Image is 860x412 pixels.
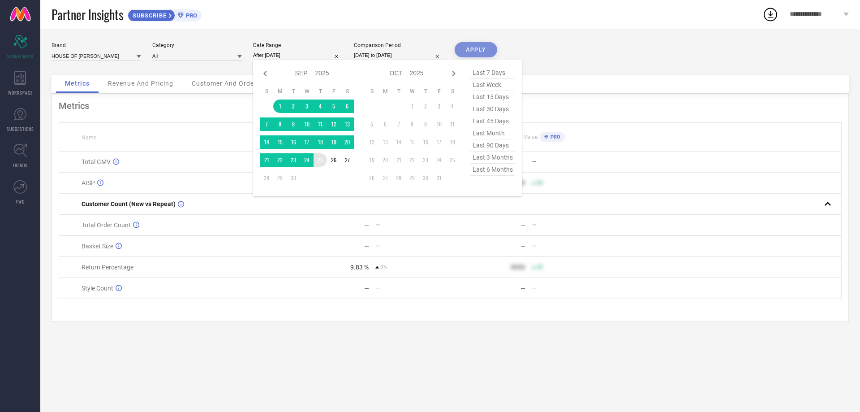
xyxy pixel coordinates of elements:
span: last 30 days [470,103,515,115]
span: last 90 days [470,139,515,152]
td: Thu Oct 02 2025 [419,100,432,113]
span: SUBSCRIBE [128,12,169,19]
span: Total Order Count [82,221,131,229]
td: Sun Sep 21 2025 [260,153,273,167]
span: Style Count [82,285,113,292]
th: Monday [273,88,287,95]
div: — [520,158,525,165]
input: Select comparison period [354,51,443,60]
th: Tuesday [392,88,405,95]
th: Sunday [260,88,273,95]
span: last 3 months [470,152,515,164]
span: SCORECARDS [7,53,34,60]
span: PRO [548,134,560,140]
td: Mon Sep 15 2025 [273,135,287,149]
td: Fri Sep 19 2025 [327,135,340,149]
div: — [364,285,369,292]
td: Mon Oct 06 2025 [378,117,392,131]
td: Mon Sep 08 2025 [273,117,287,131]
td: Thu Sep 25 2025 [314,153,327,167]
td: Wed Oct 22 2025 [405,153,419,167]
td: Thu Oct 16 2025 [419,135,432,149]
span: Customer Count (New vs Repeat) [82,200,176,208]
div: 9.83 % [350,264,369,271]
th: Wednesday [300,88,314,95]
span: Customer And Orders [192,80,260,87]
td: Mon Sep 29 2025 [273,171,287,185]
td: Fri Sep 26 2025 [327,153,340,167]
a: SUBSCRIBEPRO [128,7,202,22]
th: Friday [327,88,340,95]
div: — [376,285,450,291]
td: Mon Sep 22 2025 [273,153,287,167]
span: AISP [82,179,95,186]
div: — [532,243,606,249]
span: last month [470,127,515,139]
span: SUGGESTIONS [7,126,34,132]
th: Saturday [340,88,354,95]
span: Metrics [65,80,90,87]
span: Name [82,134,96,141]
td: Mon Sep 01 2025 [273,100,287,113]
td: Sat Oct 25 2025 [446,153,459,167]
td: Tue Sep 30 2025 [287,171,300,185]
td: Thu Oct 23 2025 [419,153,432,167]
span: 50 [537,264,543,270]
td: Tue Oct 07 2025 [392,117,405,131]
span: Total GMV [82,158,111,165]
td: Tue Oct 14 2025 [392,135,405,149]
th: Tuesday [287,88,300,95]
td: Wed Oct 29 2025 [405,171,419,185]
span: last 45 days [470,115,515,127]
td: Fri Sep 05 2025 [327,100,340,113]
td: Tue Oct 28 2025 [392,171,405,185]
span: Return Percentage [82,264,133,271]
th: Wednesday [405,88,419,95]
div: 9999 [511,264,525,271]
td: Sun Sep 14 2025 [260,135,273,149]
td: Sun Oct 26 2025 [365,171,378,185]
td: Tue Sep 02 2025 [287,100,300,113]
td: Sun Oct 05 2025 [365,117,378,131]
th: Saturday [446,88,459,95]
span: last 7 days [470,67,515,79]
span: TRENDS [13,162,28,169]
span: Revenue And Pricing [108,80,173,87]
div: — [376,222,450,228]
span: Basket Size [82,243,113,250]
td: Sun Oct 12 2025 [365,135,378,149]
td: Mon Oct 27 2025 [378,171,392,185]
div: — [520,285,525,292]
div: — [532,159,606,165]
th: Sunday [365,88,378,95]
td: Fri Oct 24 2025 [432,153,446,167]
span: last week [470,79,515,91]
td: Thu Oct 30 2025 [419,171,432,185]
div: Previous month [260,68,271,79]
td: Wed Oct 08 2025 [405,117,419,131]
td: Mon Oct 20 2025 [378,153,392,167]
span: last 6 months [470,164,515,176]
td: Sat Oct 18 2025 [446,135,459,149]
span: last 15 days [470,91,515,103]
th: Monday [378,88,392,95]
td: Fri Oct 17 2025 [432,135,446,149]
td: Sat Oct 11 2025 [446,117,459,131]
span: 50 [537,180,543,186]
div: — [376,243,450,249]
td: Tue Sep 23 2025 [287,153,300,167]
td: Sat Sep 27 2025 [340,153,354,167]
th: Thursday [419,88,432,95]
td: Sat Oct 04 2025 [446,100,459,113]
td: Thu Oct 09 2025 [419,117,432,131]
span: PRO [184,12,197,19]
div: Brand [52,42,141,48]
td: Sat Sep 20 2025 [340,135,354,149]
td: Fri Oct 03 2025 [432,100,446,113]
span: WORKSPACE [8,89,33,96]
span: 0% [380,264,387,270]
td: Tue Sep 09 2025 [287,117,300,131]
input: Select date range [253,51,343,60]
div: — [364,243,369,250]
span: FWD [16,198,25,205]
